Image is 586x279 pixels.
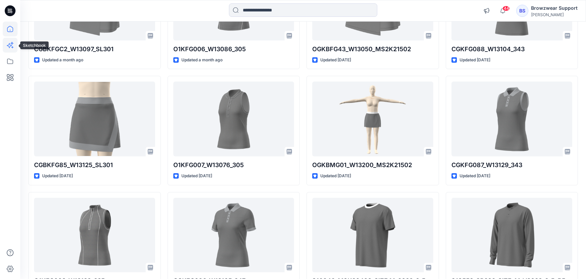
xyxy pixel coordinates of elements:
p: O1KFG007_W13076_305 [173,160,294,170]
p: Updated [DATE] [181,173,212,180]
a: CGKFG086_W13105_347 [173,198,294,273]
p: Updated [DATE] [320,173,351,180]
p: O1KFG006_W13086_305 [173,44,294,54]
p: OGKBMG01_W13200_MS2K21502 [312,160,433,170]
p: Updated [DATE] [42,173,73,180]
p: CGKFG088_W13104_343 [451,44,573,54]
a: 919559_SP226_SIZE_M_V2022_2_5_B53384_HA_05_21_25 [451,198,573,273]
p: Updated [DATE] [320,57,351,64]
a: 916846_M9K20482_SIZE M_2022_2_5_B53384_MP_05_22_2025 [312,198,433,273]
div: Browzwear Support [531,4,578,12]
a: O1KFG009_W13138_335 [34,198,155,273]
p: Updated [DATE] [460,173,490,180]
p: Updated a month ago [181,57,223,64]
p: Updated a month ago [42,57,83,64]
a: CGBKFG85_W13125_SL301 [34,82,155,156]
p: CGKFG087_W13129_343 [451,160,573,170]
a: O1KFG007_W13076_305 [173,82,294,156]
span: 44 [502,6,510,11]
p: OGKBFG43_W13050_MS2K21502 [312,44,433,54]
p: Updated [DATE] [460,57,490,64]
a: CGKFG087_W13129_343 [451,82,573,156]
p: CGBKFG85_W13125_SL301 [34,160,155,170]
a: OGKBMG01_W13200_MS2K21502 [312,82,433,156]
div: [PERSON_NAME] [531,12,578,17]
div: BS [516,5,528,17]
p: CGBKFGC2_W13097_SL301 [34,44,155,54]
